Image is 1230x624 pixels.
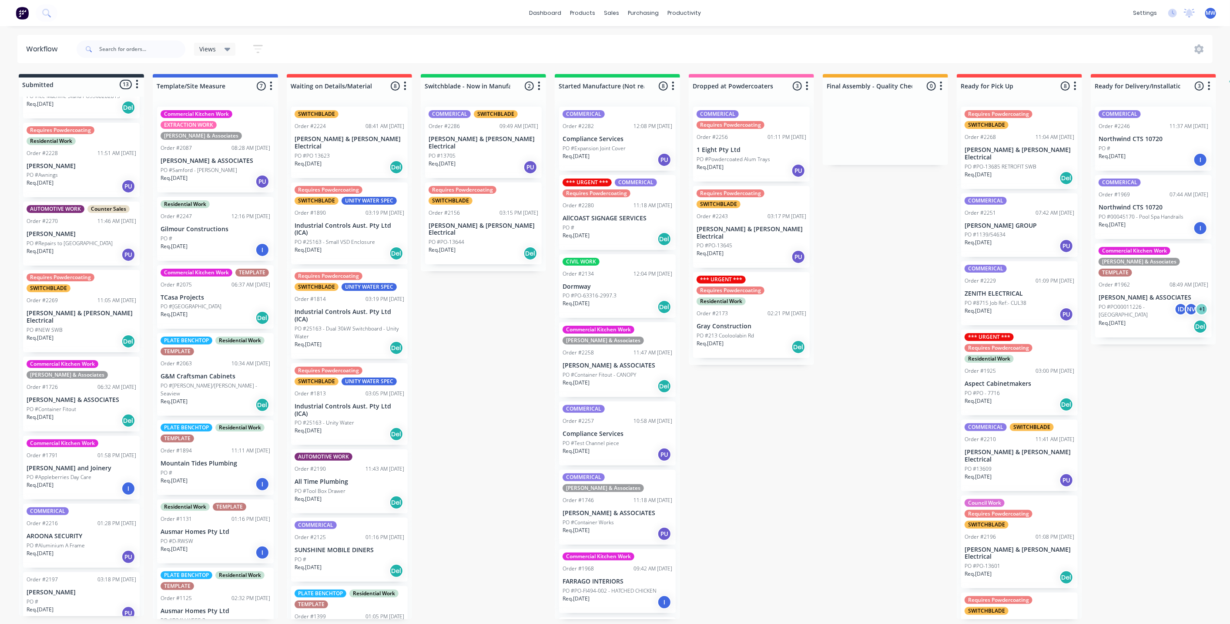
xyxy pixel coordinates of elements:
[389,341,403,355] div: Del
[27,413,54,421] p: Req. [DATE]
[965,435,996,443] div: Order #2210
[657,379,671,393] div: Del
[1099,213,1183,221] p: PO #00045170 - Pool Spa Handrails
[965,239,992,246] p: Req. [DATE]
[295,122,326,130] div: Order #2224
[121,101,135,115] div: Del
[291,269,408,359] div: Requires PowdercoatingSWITCHBLADEUNITY WATER SPECOrder #181403:19 PM [DATE]Industrial Controls Au...
[563,371,636,379] p: PO #Container Fitout - CANOPY
[1059,398,1073,412] div: Del
[161,132,242,140] div: [PERSON_NAME] & Associates
[1059,307,1073,321] div: PU
[1185,303,1198,316] div: NV
[1036,277,1074,285] div: 01:09 PM [DATE]
[231,360,270,368] div: 10:34 AM [DATE]
[563,405,605,413] div: COMMERICAL
[121,179,135,193] div: PU
[97,452,136,459] div: 01:58 PM [DATE]
[563,439,619,447] p: PO #Test Channel piece
[563,122,594,130] div: Order #2282
[965,133,996,141] div: Order #2268
[697,163,724,171] p: Req. [DATE]
[429,222,538,237] p: [PERSON_NAME] & [PERSON_NAME] Electrical
[791,340,805,354] div: Del
[389,427,403,441] div: Del
[499,122,538,130] div: 09:49 AM [DATE]
[161,110,232,118] div: Commercial Kitchen Work
[697,189,764,197] div: Requires Powdercoating
[161,469,172,477] p: PO #
[27,126,94,134] div: Requires Powdercoating
[255,398,269,412] div: Del
[27,149,58,157] div: Order #2228
[157,333,274,416] div: PLATE BENCHTOPResidential WorkTEMPLATEOrder #206310:34 AM [DATE]G&M Craftsman CabinetsPO #[PERSON...
[1193,221,1207,235] div: I
[1059,473,1073,487] div: PU
[697,287,764,294] div: Requires Powdercoating
[255,243,269,257] div: I
[161,281,192,289] div: Order #2075
[1099,258,1180,266] div: [PERSON_NAME] & Associates
[295,110,339,118] div: SWITCHBLADE
[295,308,404,323] p: Industrial Controls Aust. Pty Ltd (ICA)
[23,270,140,352] div: Requires PowdercoatingSWITCHBLADEOrder #226911:05 AM [DATE][PERSON_NAME] & [PERSON_NAME] Electric...
[1099,179,1141,186] div: COMMERICAL
[1099,221,1126,229] p: Req. [DATE]
[27,310,136,324] p: [PERSON_NAME] & [PERSON_NAME] Electrical
[965,423,1007,431] div: COMMERICAL
[27,205,84,213] div: AUTOMOTIVE WORK
[1099,122,1130,130] div: Order #2246
[563,362,672,369] p: [PERSON_NAME] & ASSOCIATES
[965,209,996,217] div: Order #2251
[121,334,135,348] div: Del
[965,110,1032,118] div: Requires Powdercoating
[563,270,594,278] div: Order #2134
[1099,145,1110,152] p: PO #
[27,297,58,304] div: Order #2269
[633,417,672,425] div: 10:58 AM [DATE]
[27,360,98,368] div: Commercial Kitchen Work
[563,337,644,344] div: [PERSON_NAME] & Associates
[559,470,676,545] div: COMMERICAL[PERSON_NAME] & AssociatesOrder #174611:18 AM [DATE][PERSON_NAME] & ASSOCIATESPO #Conta...
[429,246,456,254] p: Req. [DATE]
[291,363,408,445] div: Requires PowdercoatingSWITCHBLADEUNITY WATER SPECOrder #181303:05 PM [DATE]Industrial Controls Au...
[161,166,237,174] p: PO #Samford - [PERSON_NAME]
[1099,303,1174,319] p: PO #PO00011226 - [GEOGRAPHIC_DATA]
[27,371,108,379] div: [PERSON_NAME] & Associates
[563,110,605,118] div: COMMERICAL
[231,447,270,455] div: 11:11 AM [DATE]
[1099,294,1208,301] p: [PERSON_NAME] & ASSOCIATES
[429,238,464,246] p: PO #PO-13644
[563,447,590,455] p: Req. [DATE]
[87,205,130,213] div: Counter Sales
[1010,423,1054,431] div: SWITCHBLADE
[1099,281,1130,289] div: Order #1962
[295,209,326,217] div: Order #1890
[1036,435,1074,443] div: 11:41 AM [DATE]
[295,453,352,461] div: AUTOMOTIVE WORK
[295,186,362,194] div: Requires Powdercoating
[161,435,194,442] div: TEMPLATE
[965,449,1074,463] p: [PERSON_NAME] & [PERSON_NAME] Electrical
[161,424,212,432] div: PLATE BENCHTOP
[1099,319,1126,327] p: Req. [DATE]
[161,303,221,310] p: PO #[GEOGRAPHIC_DATA]
[499,209,538,217] div: 03:15 PM [DATE]
[697,250,724,257] p: Req. [DATE]
[1036,367,1074,375] div: 03:00 PM [DATE]
[157,197,274,261] div: Residential WorkOrder #224712:16 PM [DATE]Gilmour ConstructionsPO #Req.[DATE]I
[693,107,810,182] div: COMMERICALRequires PowdercoatingOrder #225601:11 PM [DATE]1 Eight Pty LtdPO #Powdercoated Alum Tr...
[559,254,676,318] div: CIVIL WORKOrder #213412:04 PM [DATE]DormwayPO #PO-63316-2997.3Req.[DATE]Del
[27,217,58,225] div: Order #2270
[1099,152,1126,160] p: Req. [DATE]
[563,232,590,239] p: Req. [DATE]
[295,238,375,246] p: PO #25163 - Small VSD Enclosure
[697,121,764,129] div: Requires Powdercoating
[231,212,270,220] div: 12:16 PM [DATE]
[23,357,140,432] div: Commercial Kitchen Work[PERSON_NAME] & AssociatesOrder #172606:32 AM [DATE][PERSON_NAME] & ASSOCI...
[1059,171,1073,185] div: Del
[1059,239,1073,253] div: PU
[1170,281,1208,289] div: 08:49 AM [DATE]
[563,215,672,222] p: AllCOAST SIGNAGE SERVICES
[965,163,1036,171] p: PO #PO-13685 RETROFIT SWB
